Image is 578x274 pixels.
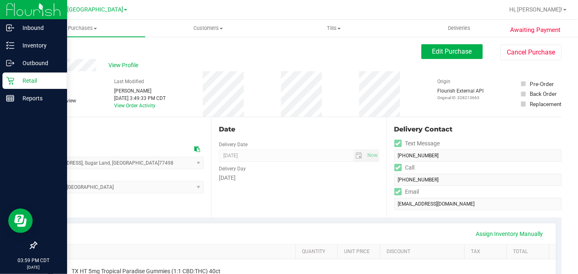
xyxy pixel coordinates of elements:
[36,125,204,134] div: Location
[511,25,561,35] span: Awaiting Payment
[114,103,155,109] a: View Order Activity
[219,141,247,148] label: Delivery Date
[194,145,200,154] div: Copy address to clipboard
[437,95,484,101] p: Original ID: 328213663
[14,23,63,33] p: Inbound
[394,174,562,186] input: Format: (999) 999-9999
[271,25,396,32] span: Tills
[146,25,270,32] span: Customers
[394,162,415,174] label: Call
[219,125,379,134] div: Date
[396,20,522,37] a: Deliveries
[394,138,440,149] label: Text Message
[48,249,292,255] a: SKU
[394,125,562,134] div: Delivery Contact
[114,78,144,85] label: Last Modified
[471,227,549,241] a: Assign Inventory Manually
[271,20,396,37] a: Tills
[530,100,561,108] div: Replacement
[14,76,63,86] p: Retail
[302,249,335,255] a: Quantity
[6,94,14,102] inline-svg: Reports
[8,208,33,233] iframe: Resource center
[20,20,145,37] a: Purchases
[114,87,166,95] div: [PERSON_NAME]
[14,58,63,68] p: Outbound
[530,90,557,98] div: Back Order
[530,80,554,88] div: Pre-Order
[437,25,481,32] span: Deliveries
[114,95,166,102] div: [DATE] 3:49:33 PM CDT
[6,41,14,50] inline-svg: Inventory
[500,45,562,60] button: Cancel Purchase
[6,77,14,85] inline-svg: Retail
[145,20,271,37] a: Customers
[432,48,472,55] span: Edit Purchase
[14,41,63,50] p: Inventory
[219,165,246,172] label: Delivery Day
[6,59,14,67] inline-svg: Outbound
[437,78,450,85] label: Origin
[14,93,63,103] p: Reports
[344,249,377,255] a: Unit Price
[394,149,562,162] input: Format: (999) 999-9999
[471,249,504,255] a: Tax
[108,61,141,70] span: View Profile
[513,249,546,255] a: Total
[40,6,123,13] span: TX Austin [GEOGRAPHIC_DATA]
[6,24,14,32] inline-svg: Inbound
[509,6,562,13] span: Hi, [PERSON_NAME]!
[4,257,63,264] p: 03:59 PM CDT
[219,174,379,182] div: [DATE]
[394,186,419,198] label: Email
[421,44,483,59] button: Edit Purchase
[4,264,63,270] p: [DATE]
[20,25,145,32] span: Purchases
[437,87,484,101] div: Flourish External API
[387,249,461,255] a: Discount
